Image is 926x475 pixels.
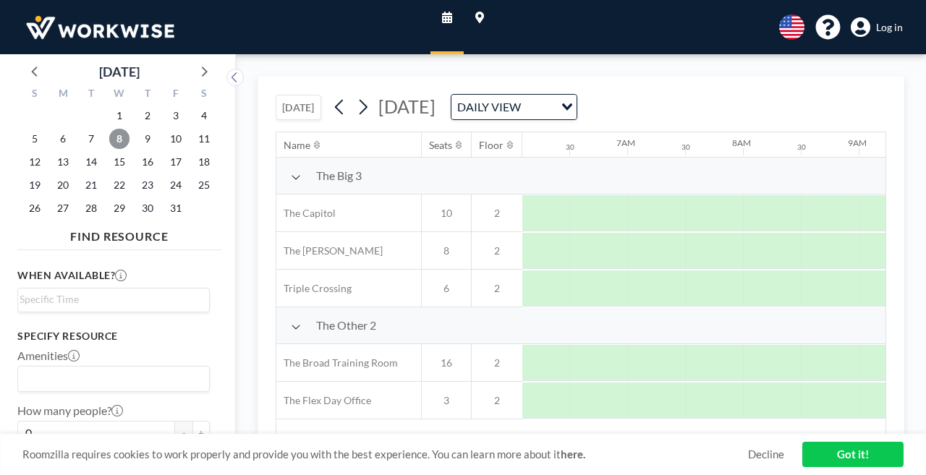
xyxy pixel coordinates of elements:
span: The Broad Training Room [276,356,398,369]
label: Amenities [17,348,80,363]
span: 6 [422,282,471,295]
div: 30 [566,142,574,152]
span: Friday, October 17, 2025 [166,152,186,172]
span: The Other 2 [316,318,376,333]
div: Search for option [451,95,577,119]
button: + [192,421,210,445]
span: Tuesday, October 14, 2025 [81,152,101,172]
span: Monday, October 20, 2025 [53,175,73,195]
span: Friday, October 24, 2025 [166,175,186,195]
input: Search for option [20,369,201,388]
span: The Flex Day Office [276,394,371,407]
div: Floor [479,139,504,152]
div: 8AM [732,137,751,148]
span: Saturday, October 18, 2025 [194,152,214,172]
span: 2 [472,356,522,369]
span: Tuesday, October 28, 2025 [81,198,101,218]
span: DAILY VIEW [454,98,524,116]
div: [DATE] [99,61,140,82]
a: Got it! [802,442,904,467]
span: Sunday, October 19, 2025 [25,175,45,195]
input: Search for option [525,98,553,116]
button: - [175,421,192,445]
button: [DATE] [276,95,321,120]
div: Search for option [18,367,209,391]
span: Friday, October 10, 2025 [166,129,186,149]
span: Monday, October 6, 2025 [53,129,73,149]
span: Thursday, October 2, 2025 [137,106,158,126]
span: The Big 3 [316,168,362,183]
div: Name [284,139,310,152]
span: Log in [876,21,903,34]
span: Triple Crossing [276,282,352,295]
div: T [133,85,161,104]
span: Wednesday, October 1, 2025 [109,106,129,126]
span: Monday, October 13, 2025 [53,152,73,172]
span: Sunday, October 12, 2025 [25,152,45,172]
span: Monday, October 27, 2025 [53,198,73,218]
span: 2 [472,207,522,220]
div: 30 [797,142,806,152]
span: 2 [472,244,522,257]
span: Wednesday, October 15, 2025 [109,152,129,172]
div: 30 [681,142,690,152]
span: Tuesday, October 21, 2025 [81,175,101,195]
span: Thursday, October 9, 2025 [137,129,158,149]
div: S [190,85,218,104]
span: 8 [422,244,471,257]
span: Sunday, October 26, 2025 [25,198,45,218]
span: Roomzilla requires cookies to work properly and provide you with the best experience. You can lea... [22,448,748,461]
span: Wednesday, October 22, 2025 [109,175,129,195]
h3: Specify resource [17,330,210,343]
a: Log in [851,17,903,38]
span: The Capitol [276,207,336,220]
span: Sunday, October 5, 2025 [25,129,45,149]
div: Search for option [18,288,209,310]
div: Seats [429,139,452,152]
img: organization-logo [23,13,177,42]
a: here. [561,448,585,461]
div: T [77,85,106,104]
span: Saturday, October 25, 2025 [194,175,214,195]
span: Tuesday, October 7, 2025 [81,129,101,149]
span: Saturday, October 4, 2025 [194,106,214,126]
span: 3 [422,394,471,407]
span: Friday, October 31, 2025 [166,198,186,218]
span: Thursday, October 30, 2025 [137,198,158,218]
span: 16 [422,356,471,369]
span: Wednesday, October 8, 2025 [109,129,129,149]
h4: FIND RESOURCE [17,223,221,244]
span: Thursday, October 23, 2025 [137,175,158,195]
div: S [21,85,49,104]
div: M [49,85,77,104]
span: 10 [422,207,471,220]
span: Friday, October 3, 2025 [166,106,186,126]
label: How many people? [17,403,123,418]
input: Search for option [20,291,201,307]
div: W [106,85,134,104]
span: [DATE] [378,95,436,117]
div: F [161,85,190,104]
span: Wednesday, October 29, 2025 [109,198,129,218]
span: Thursday, October 16, 2025 [137,152,158,172]
span: 2 [472,394,522,407]
div: 7AM [616,137,635,148]
div: 9AM [848,137,867,148]
a: Decline [748,448,784,461]
span: Saturday, October 11, 2025 [194,129,214,149]
span: The [PERSON_NAME] [276,244,383,257]
span: 2 [472,282,522,295]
